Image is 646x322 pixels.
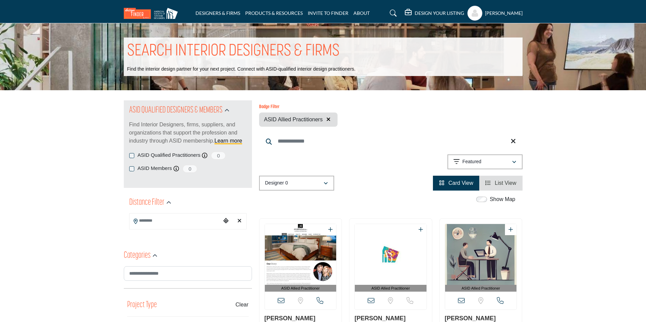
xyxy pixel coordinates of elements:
[485,10,523,17] h5: [PERSON_NAME]
[418,227,423,232] a: Add To List
[124,250,151,262] h2: Categories
[214,138,242,144] a: Learn more
[124,8,181,19] img: Site Logo
[221,214,231,228] div: Choose your current location
[415,10,464,16] h5: DESIGN YOUR LISTING
[355,224,426,292] a: Open Listing in new tab
[195,10,240,16] a: DESIGNERS & FIRMS
[445,224,517,292] a: Open Listing in new tab
[328,227,333,232] a: Add To List
[129,121,247,145] p: Find Interior Designers, firms, suppliers, and organizations that support the profession and indu...
[433,176,479,191] li: Card View
[439,180,473,186] a: View Card
[467,6,482,21] button: Show hide supplier dropdown
[235,301,248,309] buton: Clear
[259,176,334,191] button: Designer 0
[265,224,337,292] a: Open Listing in new tab
[245,10,303,16] a: PRODUCTS & RESOURCES
[127,66,355,73] p: Find the interior design partner for your next project. Connect with ASID-qualified interior desi...
[405,9,464,17] div: DESIGN YOUR LISTING
[356,286,425,291] span: ASID Allied Practitioner
[129,153,134,158] input: ASID Qualified Practitioners checkbox
[479,176,522,191] li: List View
[264,315,316,322] a: [PERSON_NAME]
[355,224,426,285] img: Maya Khudari
[234,214,245,228] div: Clear search location
[182,165,198,173] span: 0
[265,180,288,187] p: Designer 0
[448,180,474,186] span: Card View
[129,104,223,117] h2: ASID QUALIFIED DESIGNERS & MEMBERS
[138,165,172,172] label: ASID Members
[124,266,252,281] input: Search Category
[495,180,516,186] span: List View
[383,8,401,19] a: Search
[490,195,515,203] label: Show Map
[138,151,201,159] label: ASID Qualified Practitioners
[211,151,226,160] span: 0
[266,286,335,291] span: ASID Allied Practitioner
[130,214,221,227] input: Search Location
[264,116,323,124] span: ASID Allied Practitioners
[445,224,517,285] img: Laura Smith
[447,154,523,169] button: Featured
[259,133,523,149] input: Search Keyword
[445,315,496,322] a: [PERSON_NAME]
[485,180,516,186] a: View List
[308,10,348,16] a: INVITE TO FINDER
[508,227,513,232] a: Add To List
[127,299,157,312] button: Project Type
[129,166,134,171] input: ASID Members checkbox
[259,104,338,110] h6: Badge Filter
[265,224,337,285] img: Mary Davis
[354,315,406,322] a: [PERSON_NAME]
[462,158,481,165] p: Featured
[446,286,515,291] span: ASID Allied Practitioner
[127,41,340,62] h1: SEARCH INTERIOR DESIGNERS & FIRMS
[129,197,164,209] h2: Distance Filter
[353,10,370,16] a: ABOUT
